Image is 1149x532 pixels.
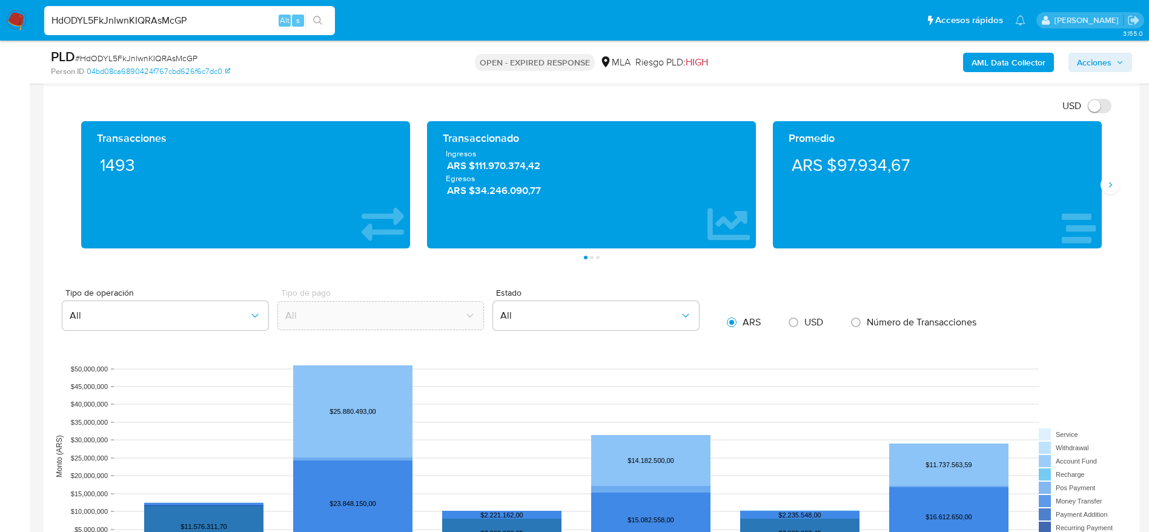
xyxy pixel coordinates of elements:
span: HIGH [686,55,708,69]
p: elaine.mcfarlane@mercadolibre.com [1055,15,1123,26]
b: AML Data Collector [972,53,1045,72]
span: 3.155.0 [1123,28,1143,38]
span: Alt [280,15,290,26]
button: Acciones [1068,53,1132,72]
b: Person ID [51,66,84,77]
span: # HdODYL5FkJnlwnKIQRAsMcGP [75,52,197,64]
span: Acciones [1077,53,1111,72]
span: Accesos rápidos [935,14,1003,27]
button: search-icon [305,12,330,29]
b: PLD [51,47,75,66]
a: Notificaciones [1015,15,1025,25]
input: Buscar usuario o caso... [44,13,335,28]
span: Riesgo PLD: [635,56,708,69]
div: MLA [600,56,631,69]
a: 04bd08ca6890424f767cbd626f6c7dc0 [87,66,230,77]
p: OPEN - EXPIRED RESPONSE [475,54,595,71]
a: Salir [1127,14,1140,27]
button: AML Data Collector [963,53,1054,72]
span: s [296,15,300,26]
